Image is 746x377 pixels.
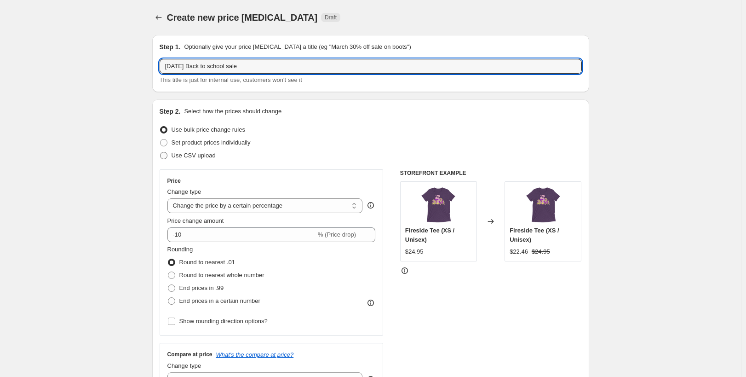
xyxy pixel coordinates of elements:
[179,284,224,291] span: End prices in .99
[167,188,201,195] span: Change type
[179,259,235,266] span: Round to nearest .01
[167,12,318,23] span: Create new price [MEDICAL_DATA]
[160,59,582,74] input: 30% off holiday sale
[179,272,264,278] span: Round to nearest whole number
[179,297,260,304] span: End prices in a certain number
[510,227,559,243] span: Fireside Tee (XS / Unisex)
[184,42,411,52] p: Optionally give your price [MEDICAL_DATA] a title (eg "March 30% off sale on boots")
[420,186,457,223] img: mockup-9d8507cf_80x.png
[167,246,193,253] span: Rounding
[405,247,424,256] div: $24.95
[532,247,550,256] strike: $24.95
[160,42,181,52] h2: Step 1.
[167,362,201,369] span: Change type
[216,351,294,358] button: What's the compare at price?
[179,318,268,325] span: Show rounding direction options?
[172,126,245,133] span: Use bulk price change rules
[400,169,582,177] h6: STOREFRONT EXAMPLE
[167,217,224,224] span: Price change amount
[167,177,181,185] h3: Price
[510,247,528,256] div: $22.46
[172,152,216,159] span: Use CSV upload
[172,139,251,146] span: Set product prices individually
[318,231,356,238] span: % (Price drop)
[325,14,337,21] span: Draft
[167,351,212,358] h3: Compare at price
[152,11,165,24] button: Price change jobs
[525,186,562,223] img: mockup-9d8507cf_80x.png
[184,107,281,116] p: Select how the prices should change
[160,107,181,116] h2: Step 2.
[167,227,316,242] input: -15
[405,227,454,243] span: Fireside Tee (XS / Unisex)
[366,201,375,210] div: help
[160,76,302,83] span: This title is just for internal use, customers won't see it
